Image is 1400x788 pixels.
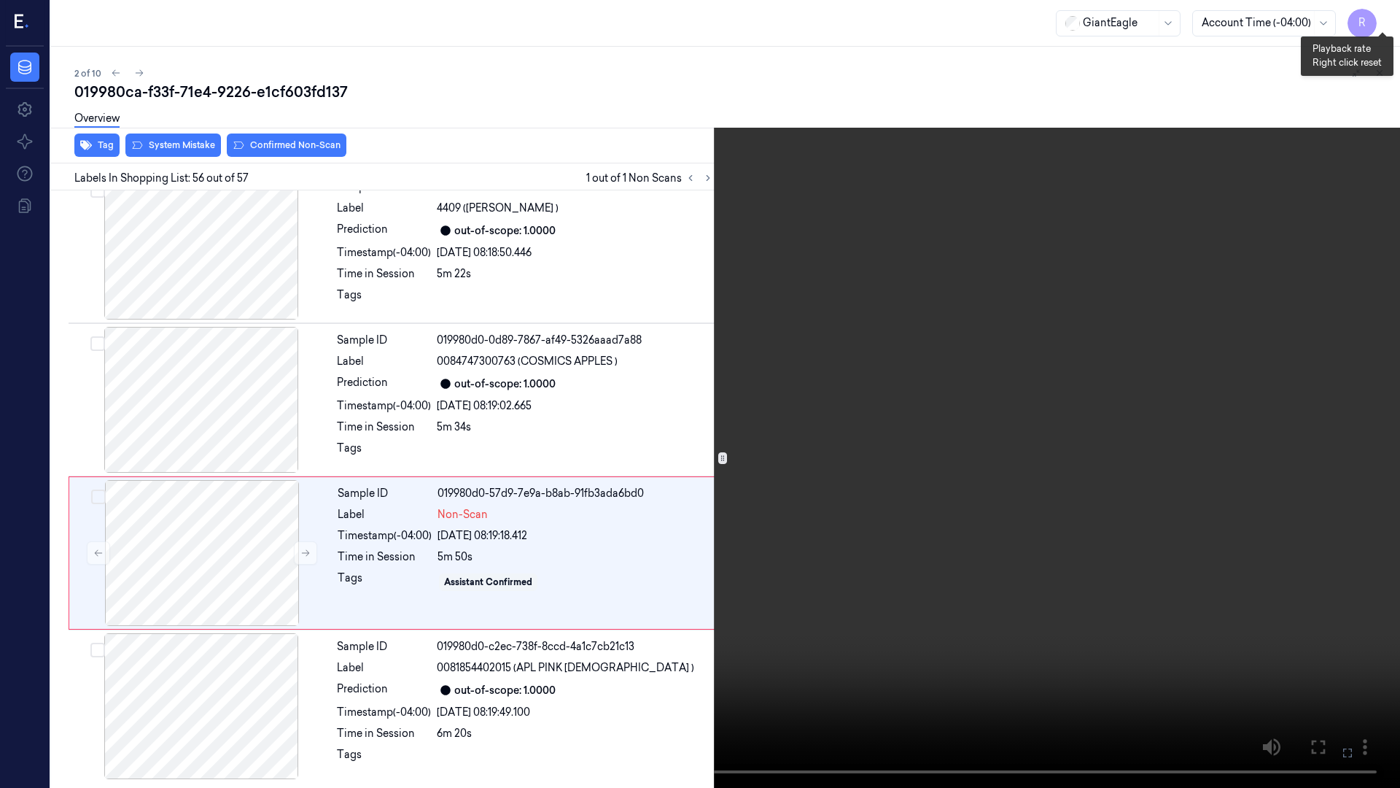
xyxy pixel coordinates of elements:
div: Time in Session [337,726,431,741]
button: Tag [74,134,120,157]
div: 5m 34s [437,420,714,435]
span: 1 out of 1 Non Scans [586,169,717,187]
div: Tags [337,287,431,311]
div: 6m 20s [437,726,714,741]
div: out-of-scope: 1.0000 [454,683,556,698]
div: Assistant Confirmed [444,576,532,589]
button: R [1347,9,1377,38]
span: 0084747300763 (COSMICS APPLES ) [437,354,618,369]
button: System Mistake [125,134,221,157]
button: Select row [91,490,106,504]
button: Confirmed Non-Scan [227,134,346,157]
div: 019980d0-0d89-7867-af49-5326aaad7a88 [437,333,714,348]
div: Tags [337,747,431,770]
span: 0081854402015 (APL PINK [DEMOGRAPHIC_DATA] ) [437,660,694,676]
button: Select row [90,643,105,657]
div: 019980d0-c2ec-738f-8ccd-4a1c7cb21c13 [437,639,714,654]
div: Label [337,660,431,676]
div: Prediction [337,222,431,239]
div: Label [338,507,432,522]
div: 5m 50s [437,549,713,565]
div: out-of-scope: 1.0000 [454,223,556,239]
button: Select row [90,336,105,351]
div: Tags [338,571,432,594]
div: Time in Session [337,266,431,282]
div: Prediction [337,375,431,393]
div: Time in Session [337,420,431,435]
span: Labels In Shopping List: 56 out of 57 [74,171,249,186]
div: 019980d0-57d9-7e9a-b8ab-91fb3ada6bd0 [437,486,713,501]
div: Time in Session [338,549,432,565]
div: Sample ID [337,639,431,654]
div: [DATE] 08:18:50.446 [437,245,714,260]
div: 5m 22s [437,266,714,282]
div: Timestamp (-04:00) [338,528,432,544]
div: Sample ID [338,486,432,501]
div: [DATE] 08:19:02.665 [437,398,714,414]
div: out-of-scope: 1.0000 [454,376,556,392]
button: Select row [90,183,105,198]
div: Timestamp (-04:00) [337,245,431,260]
div: 019980ca-f33f-71e4-9226-e1cf603fd137 [74,82,1388,102]
div: Tags [337,441,431,464]
div: [DATE] 08:19:18.412 [437,528,713,544]
span: 2 of 10 [74,67,101,80]
div: Label [337,201,431,216]
span: Non-Scan [437,507,488,522]
div: Timestamp (-04:00) [337,705,431,720]
a: Overview [74,111,120,128]
div: Label [337,354,431,369]
div: Timestamp (-04:00) [337,398,431,414]
div: [DATE] 08:19:49.100 [437,705,714,720]
div: Prediction [337,681,431,699]
div: Sample ID [337,333,431,348]
span: 4409 ([PERSON_NAME] ) [437,201,559,216]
